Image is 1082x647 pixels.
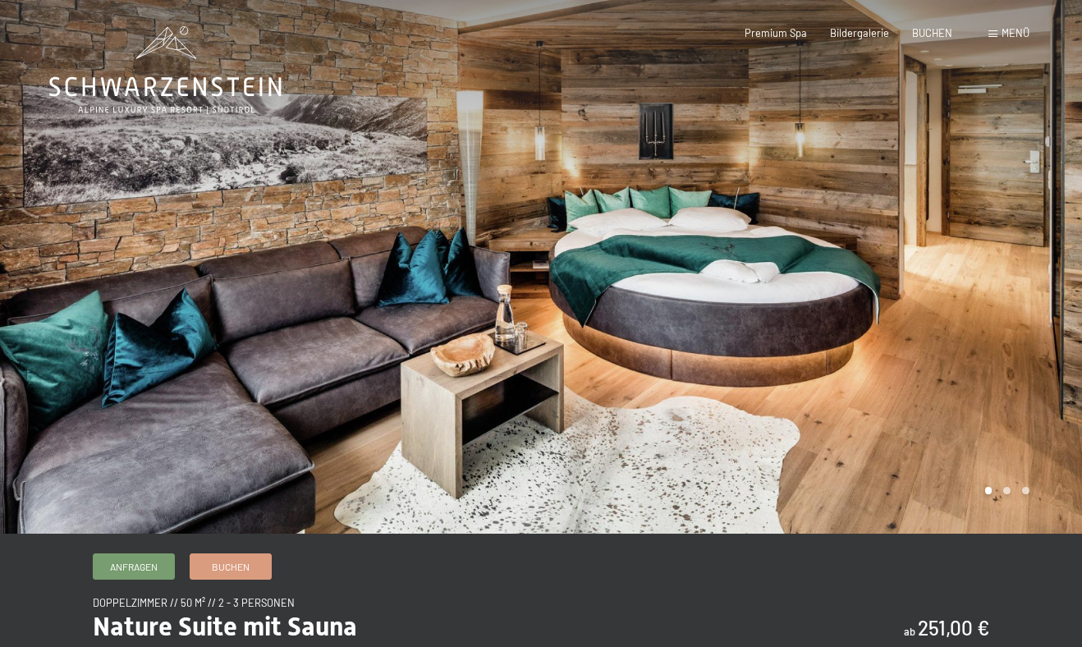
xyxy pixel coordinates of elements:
a: Anfragen [94,554,174,579]
a: Premium Spa [745,26,807,39]
span: Doppelzimmer // 50 m² // 2 - 3 Personen [93,596,295,609]
a: Bildergalerie [830,26,889,39]
a: BUCHEN [912,26,952,39]
span: Buchen [212,560,250,574]
span: Nature Suite mit Sauna [93,611,357,642]
span: ab [904,625,915,638]
span: Anfragen [110,560,158,574]
a: Buchen [190,554,271,579]
span: Menü [1002,26,1029,39]
b: 251,00 € [918,616,989,640]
